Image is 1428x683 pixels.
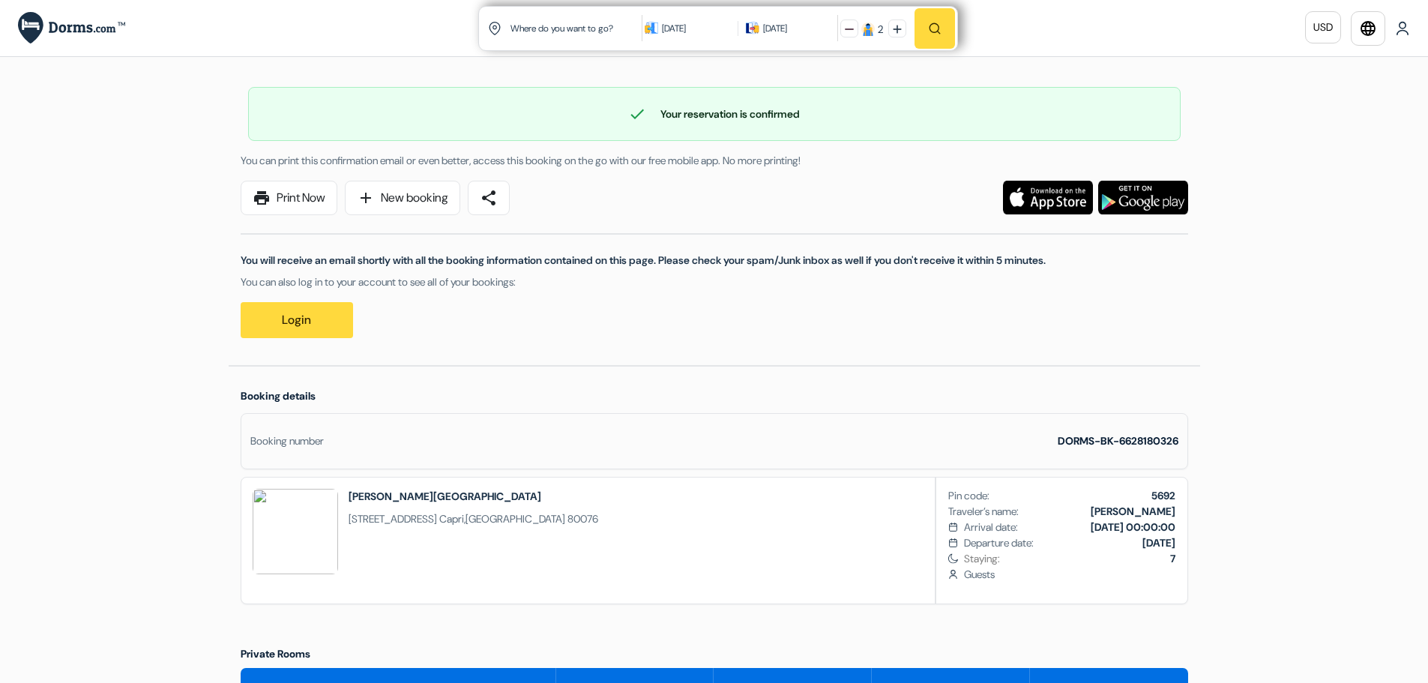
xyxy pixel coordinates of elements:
[253,489,338,574] img: BWMLNQ85DjlSYQBj
[480,189,498,207] span: share
[878,22,883,37] div: 2
[439,512,464,526] span: Capri
[628,105,646,123] span: check
[250,433,324,449] div: Booking number
[509,10,645,46] input: City, University Or Property
[1395,21,1410,36] img: User Icon
[1351,11,1385,46] a: language
[746,21,759,34] img: calendarIcon icon
[18,12,125,44] img: Dorms.com
[1151,489,1175,502] b: 5692
[241,154,801,167] span: You can print this confirmation email or even better, access this booking on the go with our free...
[964,535,1034,551] span: Departure date:
[861,22,875,36] img: guest icon
[1359,19,1377,37] i: language
[964,520,1018,535] span: Arrival date:
[241,274,1188,290] p: You can also log in to your account to see all of your bookings:
[249,105,1180,123] div: Your reservation is confirmed
[466,512,565,526] span: [GEOGRAPHIC_DATA]
[1003,181,1093,214] img: Download the free application
[1091,520,1175,534] b: [DATE] 00:00:00
[948,488,989,504] span: Pin code:
[241,181,337,215] a: printPrint Now
[349,489,598,504] h2: [PERSON_NAME][GEOGRAPHIC_DATA]
[357,189,375,207] span: add
[1098,181,1188,214] img: Download the free application
[1058,434,1178,448] strong: DORMS-BK-6628180326
[1142,536,1175,550] b: [DATE]
[345,181,460,215] a: addNew booking
[349,512,437,526] span: [STREET_ADDRESS]
[241,647,310,661] span: Private Rooms
[845,25,854,34] img: minus
[948,504,1019,520] span: Traveler’s name:
[468,181,510,215] a: share
[241,389,316,403] span: Booking details
[662,21,730,36] div: [DATE]
[645,21,658,34] img: calendarIcon icon
[1170,552,1175,565] b: 7
[488,22,501,35] img: location icon
[893,25,902,34] img: plus
[253,189,271,207] span: print
[964,567,1175,583] span: Guests
[1091,505,1175,518] b: [PERSON_NAME]
[349,511,598,527] span: ,
[241,253,1188,268] p: You will receive an email shortly with all the booking information contained on this page. Please...
[241,302,353,338] a: Login
[1305,11,1341,43] a: USD
[763,21,787,36] div: [DATE]
[964,551,1175,567] span: Staying:
[567,512,598,526] span: 80076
